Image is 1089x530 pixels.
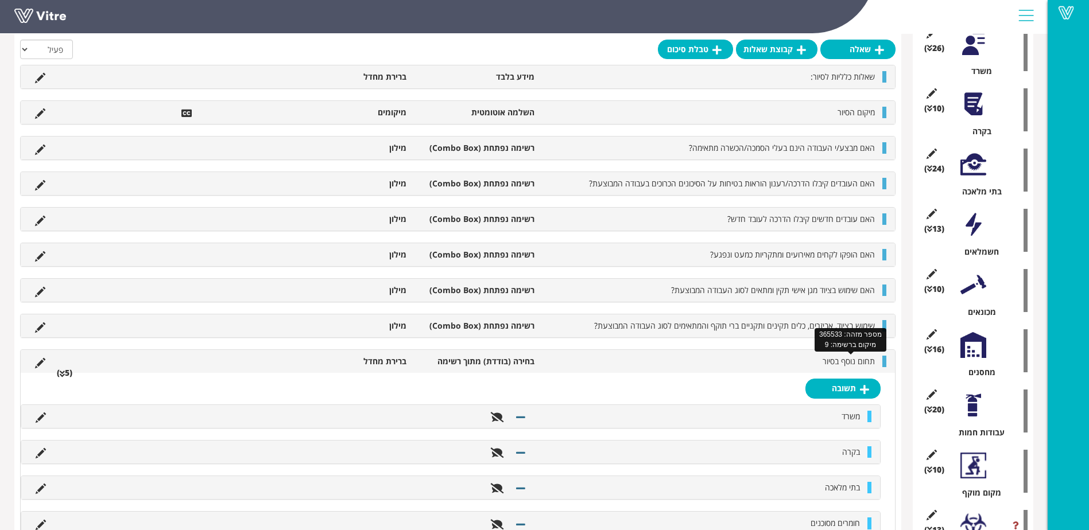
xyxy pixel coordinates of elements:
span: (10 ) [924,283,944,295]
li: השלמה אוטומטית [412,107,540,118]
li: רשימה נפתחת (Combo Box) [412,142,540,154]
span: האם שימוש בציוד מגן אישי תקין ומתאים לסוג העבודה המבוצעת? [671,285,875,295]
li: מילון [285,213,412,225]
li: מילון [285,320,412,332]
span: בתי מלאכה [825,482,860,493]
li: רשימה נפתחת (Combo Box) [412,213,540,225]
span: (10 ) [924,103,944,114]
span: (26 ) [924,42,944,54]
li: מילון [285,285,412,296]
span: (24 ) [924,163,944,174]
li: מילון [285,142,412,154]
span: (20 ) [924,404,944,415]
div: עבודות חמות [927,427,1028,438]
a: קבוצת שאלות [736,40,817,59]
div: מכונאים [927,306,1028,318]
span: תחום נוסף בסיור [823,356,875,367]
span: שאלות כלליות לסיור: [811,71,875,82]
span: (16 ) [924,344,944,355]
span: מיקום הסיור [838,107,875,118]
li: ברירת מחדל [285,71,412,83]
li: מיקומים [285,107,412,118]
span: חומרים מסוכנים [811,517,860,528]
span: משרד [842,411,860,422]
a: תשובה [805,379,881,398]
div: משרד [927,65,1028,77]
li: מידע בלבד [412,71,540,83]
span: (10 ) [924,464,944,476]
div: מחסנים [927,367,1028,378]
li: מילון [285,178,412,189]
a: שאלה [820,40,896,59]
li: רשימה נפתחת (Combo Box) [412,178,540,189]
li: (5 ) [51,367,78,379]
span: האם מבצע/י העבודה הינם בעלי הסמכה/הכשרה מתאימה? [689,142,875,153]
a: טבלת סיכום [658,40,733,59]
li: רשימה נפתחת (Combo Box) [412,285,540,296]
li: בחירה (בודדת) מתוך רשימה [412,356,540,367]
span: (13 ) [924,223,944,235]
div: חשמלאים [927,246,1028,258]
li: ברירת מחדל [285,356,412,367]
span: האם הופקו לקחים מאירועים ומתקריות כמעט ונפגע? [710,249,875,260]
li: רשימה נפתחת (Combo Box) [412,320,540,332]
span: האם עובדים חדשים קיבלו הדרכה לעובד חדש? [727,213,875,224]
div: בקרה [927,126,1028,137]
li: מילון [285,249,412,260]
span: האם העובדים קיבלו הדרכה/רענון הוראות בטיחות על הסיכונים הכרוכים בעבודה המבוצעת? [589,178,875,189]
span: שימוש בציוד, אביזרים, כלים תקינים ותקניים ברי תוקף והמתאימים לסוג העבודה המבוצעת? [594,320,875,331]
span: בקרה [842,446,860,457]
div: בתי מלאכה [927,186,1028,197]
div: מספר מזהה: 365533 מיקום ברשימה: 9 [815,328,886,351]
li: רשימה נפתחת (Combo Box) [412,249,540,260]
div: מקום מוקף [927,487,1028,498]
